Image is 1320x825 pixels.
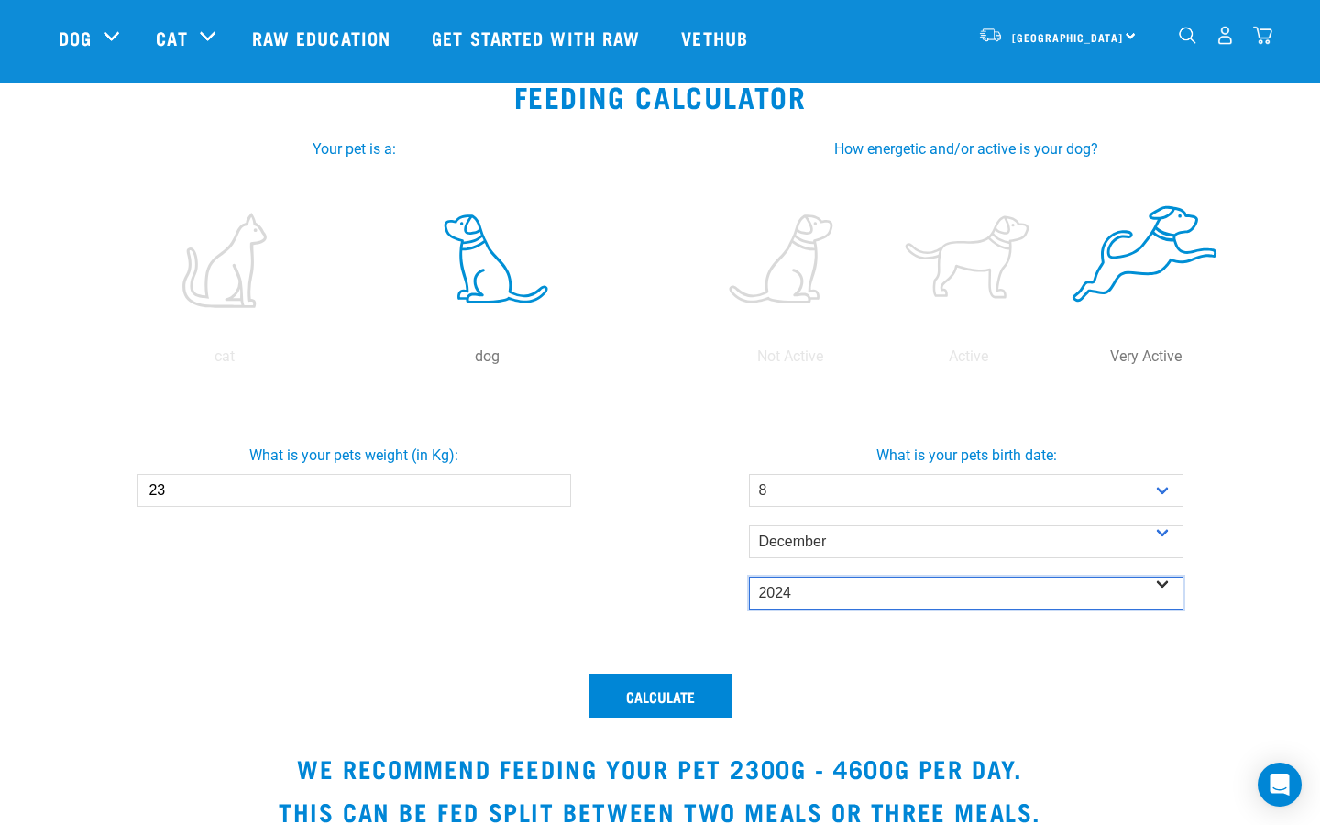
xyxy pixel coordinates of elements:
[1061,346,1231,368] p: Very Active
[1179,27,1196,44] img: home-icon-1@2x.png
[978,27,1003,43] img: van-moving.png
[96,346,352,368] p: cat
[234,1,413,74] a: Raw Education
[156,24,187,51] a: Cat
[883,346,1053,368] p: Active
[588,674,732,718] button: Calculate
[44,445,664,467] label: What is your pets weight (in Kg):
[1215,26,1235,45] img: user.png
[59,24,92,51] a: Dog
[1253,26,1272,45] img: home-icon@2x.png
[22,80,1298,113] h2: Feeding Calculator
[663,1,771,74] a: Vethub
[59,754,1261,783] h3: We recommend feeding your pet 2300g - 4600g per day.
[656,445,1276,467] label: What is your pets birth date:
[359,346,615,368] p: dog
[1012,34,1123,40] span: [GEOGRAPHIC_DATA]
[705,346,875,368] p: Not Active
[70,138,638,160] label: Your pet is a:
[682,138,1250,160] label: How energetic and/or active is your dog?
[413,1,663,74] a: Get started with Raw
[1258,763,1302,807] div: Open Intercom Messenger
